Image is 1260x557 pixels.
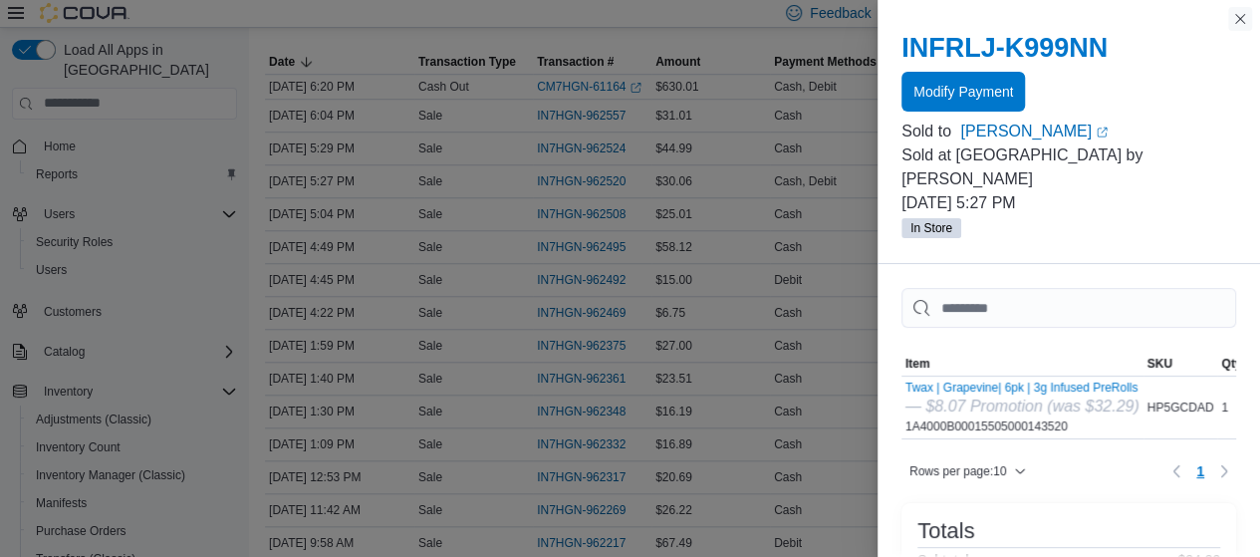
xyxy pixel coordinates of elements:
[905,395,1139,418] div: — $8.07 Promotion (was $32.29)
[901,288,1236,328] input: This is a search bar. As you type, the results lower in the page will automatically filter.
[1188,455,1212,487] ul: Pagination for table: MemoryTable from EuiInMemoryTable
[905,381,1139,395] button: Twax | Grapevine| 6pk | 3g Infused PreRolls
[1188,455,1212,487] button: Page 1 of 1
[901,218,961,238] span: In Store
[901,143,1236,191] p: Sold at [GEOGRAPHIC_DATA] by [PERSON_NAME]
[1217,352,1245,376] button: Qty
[1164,455,1236,487] nav: Pagination for table: MemoryTable from EuiInMemoryTable
[1143,352,1218,376] button: SKU
[905,356,930,372] span: Item
[1096,127,1108,139] svg: External link
[917,519,974,543] h3: Totals
[913,82,1013,102] span: Modify Payment
[1217,396,1245,419] div: 1
[901,459,1034,483] button: Rows per page:10
[1147,356,1172,372] span: SKU
[1212,459,1236,483] button: Next page
[1147,400,1214,416] span: HP5GCDAD
[910,219,952,237] span: In Store
[1164,459,1188,483] button: Previous page
[1221,356,1241,372] span: Qty
[901,72,1025,112] button: Modify Payment
[901,32,1236,64] h2: INFRLJ-K999NN
[901,352,1143,376] button: Item
[1196,461,1204,481] span: 1
[909,463,1006,479] span: Rows per page : 10
[901,191,1236,215] p: [DATE] 5:27 PM
[901,120,956,143] div: Sold to
[960,120,1236,143] a: [PERSON_NAME]External link
[905,381,1139,434] div: 1A4000B00015505000143520
[1228,7,1252,31] button: Close this dialog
